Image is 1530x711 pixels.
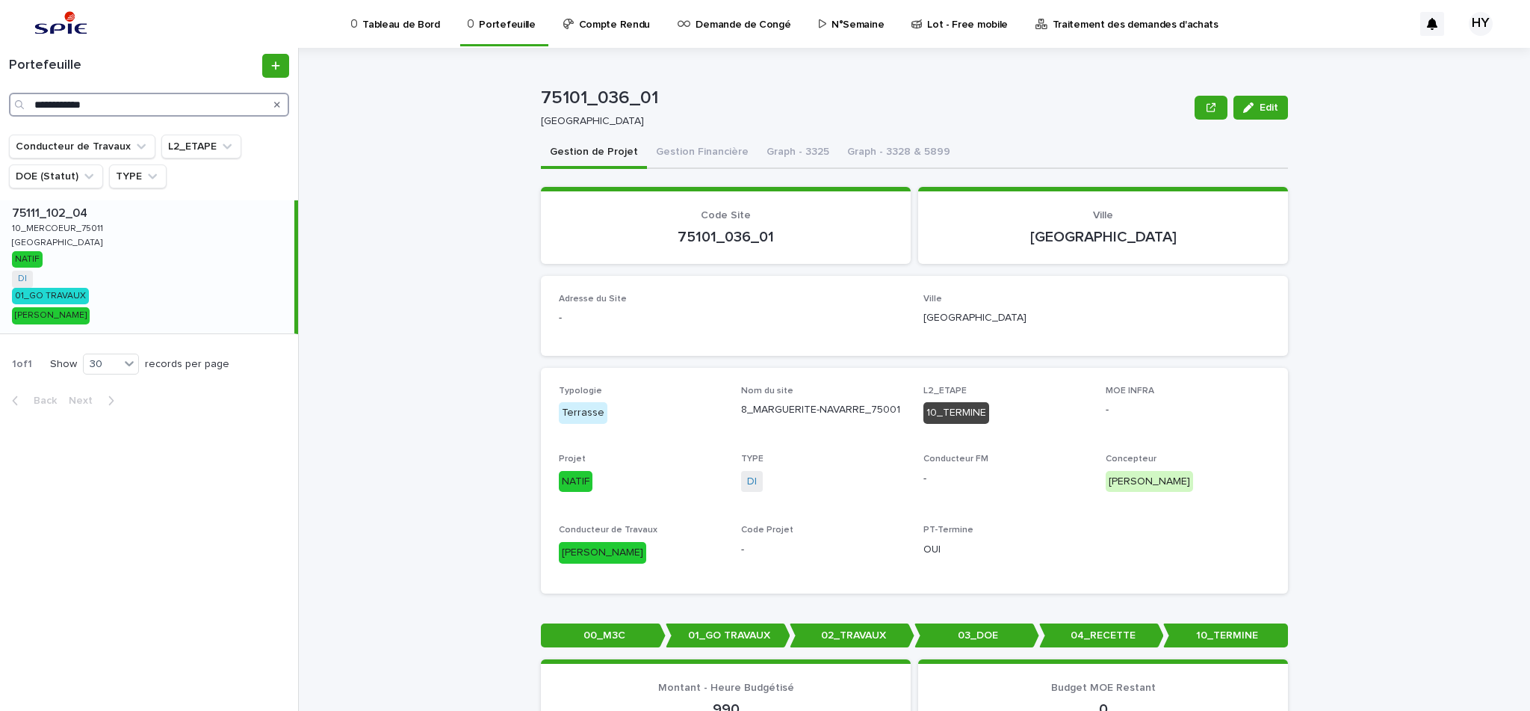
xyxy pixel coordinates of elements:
button: DOE (Statut) [9,164,103,188]
div: NATIF [559,471,592,493]
button: Gestion Financière [647,138,758,169]
p: records per page [145,358,229,371]
span: Conducteur de Travaux [559,526,657,535]
p: - [741,542,905,558]
span: Next [69,395,102,406]
div: 30 [84,357,120,372]
a: DI [747,474,757,490]
p: [GEOGRAPHIC_DATA] [541,115,1183,128]
p: - [923,471,1088,487]
button: Conducteur de Travaux [9,135,155,158]
div: 10_TERMINE [923,402,989,424]
span: MOE INFRA [1106,387,1154,395]
button: Edit [1233,96,1288,120]
img: svstPd6MQfCT1uX1QGkG [30,9,92,39]
h1: Portefeuille [9,58,259,74]
span: Adresse du Site [559,295,627,304]
div: Terrasse [559,402,607,424]
p: - [1106,402,1270,418]
span: L2_ETAPE [923,387,967,395]
div: NATIF [12,251,43,268]
span: PT-Termine [923,526,973,535]
p: [GEOGRAPHIC_DATA] [12,235,105,248]
button: Gestion de Projet [541,138,647,169]
p: 8_MARGUERITE-NAVARRE_75001 [741,402,905,418]
div: [PERSON_NAME] [12,307,90,324]
p: 00_M3C [541,624,666,648]
button: TYPE [109,164,167,188]
span: Ville [1093,210,1113,221]
span: TYPE [741,455,764,464]
p: 75111_102_04 [12,203,90,221]
span: Nom du site [741,387,793,395]
p: 03_DOE [914,624,1039,648]
p: 02_TRAVAUX [790,624,914,648]
p: 75101_036_01 [541,87,1189,109]
p: 04_RECETTE [1039,624,1164,648]
span: Edit [1260,102,1278,113]
button: Graph - 3325 [758,138,838,169]
div: [PERSON_NAME] [1106,471,1193,493]
p: OUI [923,542,1088,558]
span: Concepteur [1106,455,1156,464]
span: Ville [923,295,942,304]
p: 01_GO TRAVAUX [666,624,790,648]
p: [GEOGRAPHIC_DATA] [923,310,1270,326]
p: - [559,310,905,326]
span: Code Site [701,210,751,221]
input: Search [9,93,289,117]
span: Projet [559,455,586,464]
p: 75101_036_01 [559,228,893,246]
p: 10_TERMINE [1163,624,1288,648]
div: [PERSON_NAME] [559,542,646,564]
span: Budget MOE Restant [1051,683,1156,693]
div: HY [1469,12,1493,36]
p: 10_MERCOEUR_75011 [12,221,106,234]
button: Next [63,394,126,407]
span: Back [25,395,57,406]
button: L2_ETAPE [161,135,241,158]
span: Typologie [559,387,602,395]
p: [GEOGRAPHIC_DATA] [936,228,1270,246]
p: Show [50,358,77,371]
span: Code Projet [741,526,793,535]
a: DI [18,274,27,284]
span: Conducteur FM [923,455,988,464]
div: 01_GO TRAVAUX [12,288,89,304]
span: Montant - Heure Budgétisé [658,683,794,693]
button: Graph - 3328 & 5899 [838,138,959,169]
